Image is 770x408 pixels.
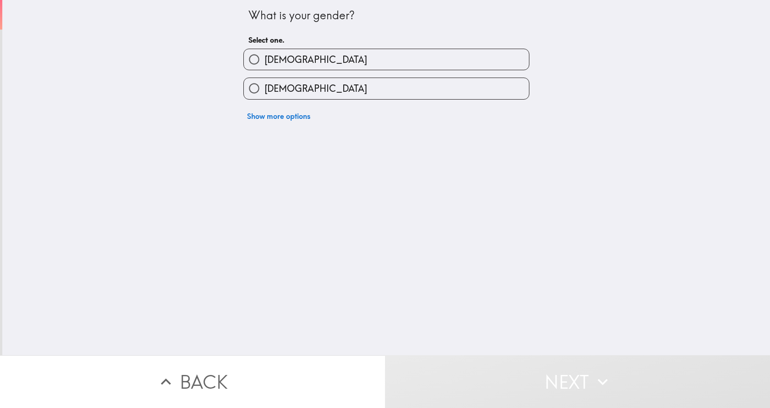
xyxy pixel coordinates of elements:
button: Show more options [243,107,314,125]
span: [DEMOGRAPHIC_DATA] [264,82,367,95]
button: [DEMOGRAPHIC_DATA] [244,49,529,70]
button: [DEMOGRAPHIC_DATA] [244,78,529,99]
div: What is your gender? [248,8,524,23]
span: [DEMOGRAPHIC_DATA] [264,53,367,66]
button: Next [385,355,770,408]
h6: Select one. [248,35,524,45]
